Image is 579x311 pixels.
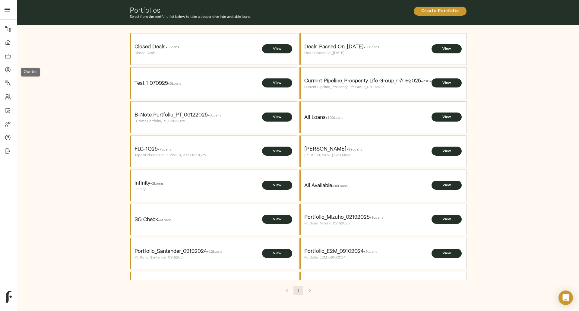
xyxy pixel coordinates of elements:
p: • 99 Loans [346,148,362,151]
button: View [262,147,292,156]
p: B-Note Portfolio_PT_06122025 [134,118,270,123]
strong: All Available [304,182,332,189]
span: View [438,80,456,86]
span: View [438,250,456,257]
strong: infinity [134,179,150,186]
p: Portfolio_Mizuho_02192025 [304,221,439,226]
h1: Portfolios [130,6,354,14]
button: View [432,249,462,258]
p: • 23 Loans [421,80,437,83]
nav: pagination navigation [281,286,315,295]
span: View [438,148,456,154]
p: infinity [134,186,270,192]
span: View [268,250,286,257]
span: View [438,182,456,189]
strong: Current Pipeline_Prosperity Life Group_07092025 [304,77,421,84]
button: View [432,78,462,87]
button: Create Portfolio [414,7,467,16]
strong: FLC-1Q25 [134,145,158,152]
button: View [262,113,292,122]
p: [PERSON_NAME] likes Maps [304,152,439,157]
button: View [432,147,462,156]
p: Portfolio_E2M_09102024 [304,255,439,260]
p: • 7 Loans [158,148,171,151]
p: Select from the portfolio list below to take a deeper dive into available loans. [130,14,354,20]
strong: Closed Deals [134,43,166,50]
p: • 30 Loans [364,46,379,49]
p: • 0 Loans [168,82,182,86]
p: • 100 Loans [326,116,343,120]
p: Current Pipeline_Prosperity Life Group_07092025 [304,84,439,89]
span: View [268,216,286,223]
button: View [262,44,292,53]
p: • 6 Loans [158,218,172,222]
button: View [262,215,292,224]
div: Open Intercom Messenger [558,290,573,305]
p: • 96 Loans [332,184,348,188]
span: View [438,46,456,52]
button: View [432,215,462,224]
span: Create Portfolio [420,8,460,15]
button: page 1 [293,286,303,295]
button: View [432,181,462,190]
p: • 9 Loans [370,216,383,220]
button: View [262,181,292,190]
strong: Portfolio_Santander_09192024 [134,247,207,254]
span: View [268,182,286,189]
button: View [262,78,292,87]
p: • 3 Loans [166,46,179,49]
p: Deals Passed On_[DATE] [304,50,439,55]
p: Tape of closed and in-closing loans for 1Q25 [134,152,270,157]
span: View [268,80,286,86]
span: View [268,114,286,120]
span: View [268,148,286,154]
strong: Deals Passed On_[DATE] [304,43,364,50]
strong: Portfolio_E2M_09102024 [304,247,364,254]
p: • 9 Loans [364,250,377,254]
strong: [PERSON_NAME] [304,145,346,152]
p: • 8 Loans [208,114,221,117]
button: View [262,249,292,258]
button: View [432,44,462,53]
span: View [268,46,286,52]
strong: Test 1 070925 [134,79,168,86]
p: Closed Deals [134,50,270,55]
p: Portfolio_Santander_09192024 [134,255,270,260]
p: • 12 Loans [207,250,223,254]
span: View [438,216,456,223]
span: View [438,114,456,120]
strong: All Loans [304,113,326,120]
button: View [432,113,462,122]
strong: SG Check [134,216,158,223]
img: logo [6,291,12,303]
p: • 2 Loans [150,182,164,186]
strong: B-Note Portfolio_PT_06122025 [134,111,208,118]
strong: Portfolio_Mizuho_02192025 [304,213,370,220]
